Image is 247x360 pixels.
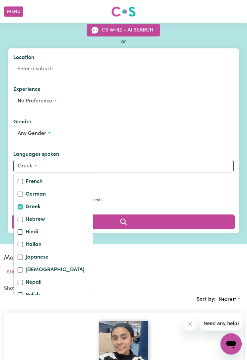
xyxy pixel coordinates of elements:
[219,297,236,302] span: Nearest
[4,268,41,278] button: ShowFilters
[13,160,234,173] button: Worker language preferences
[13,118,32,128] label: Gender
[18,131,46,137] span: Any gender
[4,286,243,292] h2: Showing care workers
[26,216,45,225] label: Hebrew
[220,333,242,355] iframe: Button to launch messaging window
[13,195,234,206] input: Enter keywords, e.g. full name, interests
[18,164,32,169] span: Greek
[13,173,93,295] div: Worker language preferences
[4,255,243,262] h2: More filters:
[26,254,48,263] label: Japanese
[26,228,38,238] label: Hindi
[13,151,59,160] label: Languages spoken
[13,95,234,108] button: Worker experience options
[111,6,136,18] img: Careseekers logo
[197,297,216,303] span: Sort by:
[184,318,197,331] iframe: Close message
[4,7,23,17] button: Menu
[200,316,242,331] iframe: Message from company
[216,295,243,305] button: Sort search results
[18,99,52,104] span: No preference
[8,38,239,46] div: or
[7,270,21,275] span: Show
[26,241,41,250] label: Italian
[12,215,235,229] button: Search
[26,191,46,200] label: German
[13,86,41,95] label: Experience
[111,4,136,19] a: Careseekers logo
[26,266,84,275] label: [DEMOGRAPHIC_DATA]
[26,279,41,288] label: Nepali
[26,291,40,301] label: Polish
[13,54,34,63] label: Location
[87,24,160,37] button: CS Whiz - AI Search
[26,203,41,212] label: Greek
[13,63,234,75] input: Enter a suburb
[26,178,42,187] label: French
[13,128,234,140] button: Worker gender preference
